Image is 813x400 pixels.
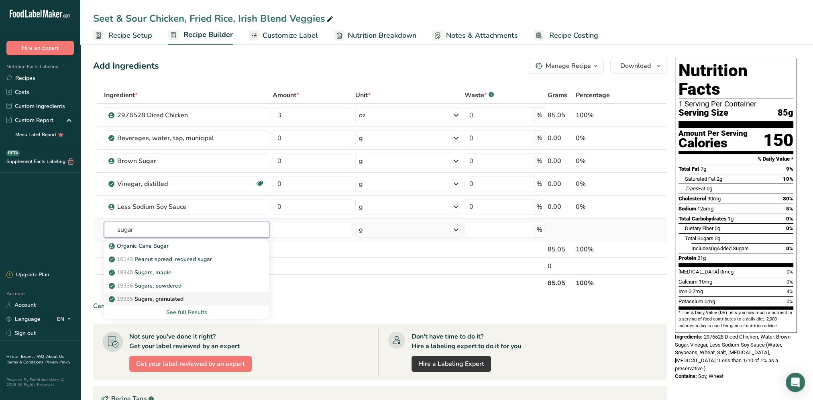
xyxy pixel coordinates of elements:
[548,90,567,100] span: Grams
[685,176,715,182] span: Saturated Fat
[679,154,793,164] section: % Daily Value *
[57,314,74,324] div: EN
[6,354,64,365] a: About Us .
[110,282,181,290] p: Sugars, powdered
[104,279,269,292] a: 19336Sugars, powdered
[679,196,706,202] span: Cholesterol
[359,110,365,120] div: oz
[117,133,218,143] div: Beverages, water, tap, municipal
[697,255,706,261] span: 21g
[273,90,299,100] span: Amount
[715,225,720,231] span: 0g
[183,29,233,40] span: Recipe Builder
[93,59,159,73] div: Add Ingredients
[117,202,218,212] div: Less Sodium Soy Sauce
[104,239,269,253] a: Organic Cane Sugar
[574,274,630,291] th: 100%
[679,130,748,137] div: Amount Per Serving
[685,225,713,231] span: Dietary Fiber
[610,58,667,74] button: Download
[104,292,269,306] a: 19335Sugars, granulated
[359,202,363,212] div: g
[783,196,793,202] span: 30%
[711,245,717,251] span: 0g
[117,269,133,276] span: 19340
[359,225,363,235] div: g
[117,156,218,166] div: Brown Sugar
[110,268,171,277] p: Sugars, maple
[679,279,698,285] span: Calcium
[117,295,133,303] span: 19335
[412,356,491,372] a: Hire a Labeling Expert
[707,186,712,192] span: 0g
[465,90,494,100] div: Waste
[786,206,793,212] span: 5%
[104,90,138,100] span: Ingredient
[720,269,734,275] span: 0mcg
[786,373,805,392] div: Open Intercom Messenger
[45,359,70,365] a: Privacy Policy
[728,216,734,222] span: 1g
[620,61,651,71] span: Download
[110,308,263,316] div: See full Results
[576,202,629,212] div: 0%
[359,179,363,189] div: g
[129,356,252,372] button: Get your label reviewed by an expert
[37,354,46,359] a: FAQ .
[108,30,152,41] span: Recipe Setup
[685,186,705,192] span: Fat
[576,156,629,166] div: 0%
[679,108,728,118] span: Serving Size
[6,41,74,55] button: Hire an Expert
[787,269,793,275] span: 0%
[786,225,793,231] span: 0%
[6,378,74,387] div: Powered By FoodLabelMaker © 2025 All Rights Reserved
[412,332,521,351] div: Don't have time to do it? Hire a labeling expert to do it for you
[6,150,20,156] div: BETA
[778,108,793,118] span: 85g
[93,27,152,45] a: Recipe Setup
[698,373,723,379] span: Soy, Wheat
[7,359,45,365] a: Terms & Conditions .
[548,110,573,120] div: 85.05
[576,90,610,100] span: Percentage
[786,166,793,172] span: 9%
[679,288,687,294] span: Iron
[529,58,604,74] button: Manage Recipe
[355,90,371,100] span: Unit
[549,30,598,41] span: Recipe Costing
[701,166,706,172] span: 7g
[432,27,518,45] a: Notes & Attachments
[691,245,749,251] span: Includes Added Sugars
[576,179,629,189] div: 0%
[548,202,573,212] div: 0.00
[787,298,793,304] span: 0%
[534,27,598,45] a: Recipe Costing
[110,242,169,250] p: Organic Cane Sugar
[679,206,696,212] span: Sodium
[546,274,575,291] th: 85.05
[93,11,335,26] div: Seet & Sour Chicken, Fried Rice, Irish Blend Veggies
[168,26,233,45] a: Recipe Builder
[783,176,793,182] span: 10%
[675,334,703,340] span: Ingredients:
[446,30,518,41] span: Notes & Attachments
[548,133,573,143] div: 0.00
[679,100,793,108] div: 1 Serving Per Container
[576,110,629,120] div: 100%
[717,176,722,182] span: 2g
[334,27,416,45] a: Nutrition Breakdown
[104,266,269,279] a: 19340Sugars, maple
[707,196,721,202] span: 90mg
[715,235,720,241] span: 0g
[786,245,793,251] span: 0%
[6,354,35,359] a: Hire an Expert .
[93,301,667,311] div: Can't find your ingredient?
[104,253,269,266] a: 16149Peanut spread, reduced sugar
[249,27,318,45] a: Customize Label
[675,334,791,371] span: 2976528 Diced Chicken, Water, Brown Sugar, Vinegar, Less Sodium Soy Sauce (Water, Soybeans, Wheat...
[685,235,713,241] span: Total Sugars
[685,186,698,192] i: Trans
[699,279,712,285] span: 10mg
[679,298,703,304] span: Potassium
